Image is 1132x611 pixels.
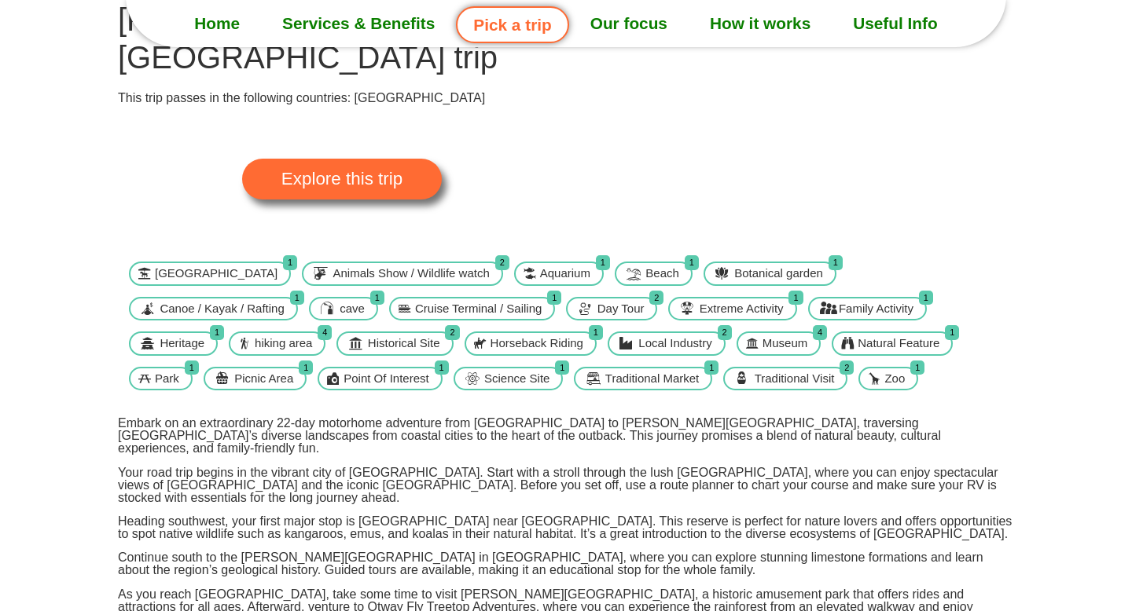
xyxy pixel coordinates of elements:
[156,300,288,318] span: Canoe / Kayak / Rafting
[536,265,594,283] span: Aquarium
[185,360,199,375] span: 1
[685,255,699,270] span: 1
[945,325,959,340] span: 1
[318,325,332,340] span: 4
[340,370,432,388] span: Point Of Interest
[251,335,316,353] span: hiking area
[555,360,569,375] span: 1
[118,551,1014,576] p: Continue south to the [PERSON_NAME][GEOGRAPHIC_DATA] in [GEOGRAPHIC_DATA], where you can explore ...
[281,170,402,188] span: Explore this trip
[788,291,803,305] span: 1
[751,370,839,388] span: Traditional Visit
[118,466,1014,504] p: Your road trip begins in the vibrant city of [GEOGRAPHIC_DATA]. Start with a stroll through the l...
[480,370,553,388] span: Science Site
[813,325,827,340] span: 4
[589,325,603,340] span: 1
[230,370,297,388] span: Picnic Area
[210,325,224,340] span: 1
[456,6,568,43] a: Pick a trip
[569,4,689,43] a: Our focus
[832,4,958,43] a: Useful Info
[854,335,943,353] span: Natural Feature
[151,370,183,388] span: Park
[840,360,854,375] span: 2
[880,370,909,388] span: Zoo
[487,335,587,353] span: Horseback Riding
[126,4,1006,43] nav: Menu
[299,360,313,375] span: 1
[445,325,459,340] span: 2
[151,265,281,283] span: [GEOGRAPHIC_DATA]
[261,4,456,43] a: Services & Benefits
[910,360,924,375] span: 1
[696,300,788,318] span: Extreme Activity
[730,265,827,283] span: Botanical garden
[364,335,444,353] span: Historical Site
[370,291,384,305] span: 1
[336,300,369,318] span: cave
[290,291,304,305] span: 1
[601,370,704,388] span: Traditional Market
[242,159,442,199] a: Explore this trip
[718,325,732,340] span: 2
[759,335,812,353] span: Museum
[649,291,663,305] span: 2
[118,91,485,104] span: This trip passes in the following countries: [GEOGRAPHIC_DATA]
[173,4,261,43] a: Home
[704,360,719,375] span: 1
[594,300,649,318] span: Day Tour
[634,335,715,353] span: Local Industry
[118,417,1014,455] p: Embark on an extraordinary 22-day motorhome adventure from [GEOGRAPHIC_DATA] to [PERSON_NAME][GEO...
[919,291,933,305] span: 1
[156,335,208,353] span: Heritage
[596,255,610,270] span: 1
[495,255,509,270] span: 2
[283,255,297,270] span: 1
[547,291,561,305] span: 1
[411,300,546,318] span: Cruise Terminal / Sailing
[689,4,832,43] a: How it works
[829,255,843,270] span: 1
[435,360,449,375] span: 1
[835,300,917,318] span: Family Activity
[329,265,494,283] span: Animals Show / Wildlife watch
[118,515,1014,540] p: Heading southwest, your first major stop is [GEOGRAPHIC_DATA] near [GEOGRAPHIC_DATA]. This reserv...
[641,265,683,283] span: Beach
